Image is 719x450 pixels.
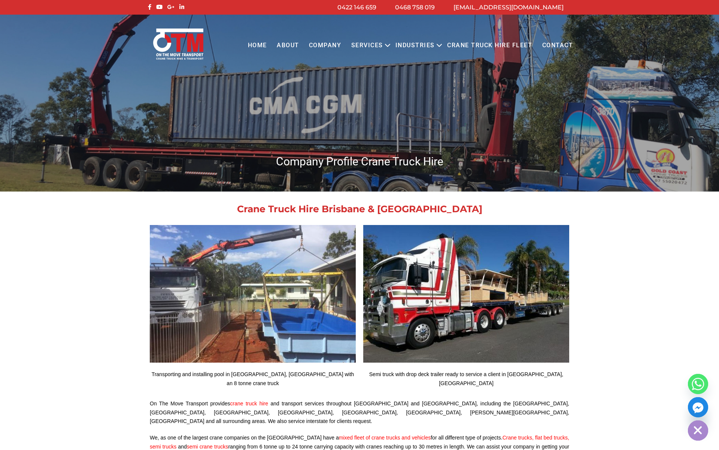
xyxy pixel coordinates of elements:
[243,35,271,56] a: Home
[537,35,578,56] a: Contact
[272,35,304,56] a: About
[339,435,431,441] a: mixed fleet of crane trucks and vehicles
[214,444,228,450] span: trucks
[146,154,573,169] h1: Company Profile Crane Truck Hire
[304,35,346,56] a: COMPANY
[337,4,376,11] a: 0422 146 659
[395,4,435,11] a: 0468 758 019
[187,444,213,450] span: semi crane
[688,397,708,417] a: Facebook_Messenger
[150,444,178,450] a: semi trucks
[391,35,440,56] a: Industries
[363,370,569,388] p: Semi truck with drop deck trailer ready to service a client in [GEOGRAPHIC_DATA], [GEOGRAPHIC_DATA]
[535,435,569,441] a: flat bed trucks,
[346,35,388,56] a: Services
[152,28,205,60] img: Otmtransport
[503,435,534,441] a: Crane trucks,
[150,399,569,426] p: On The Move Transport provides and transport services throughout [GEOGRAPHIC_DATA] and [GEOGRAPHI...
[442,35,537,56] a: Crane Truck Hire Fleet
[150,370,356,388] p: Transporting and installing pool in [GEOGRAPHIC_DATA], [GEOGRAPHIC_DATA] with an 8 tonne crane truck
[163,444,176,450] span: trucks
[150,204,569,214] div: Crane Truck Hire Brisbane & [GEOGRAPHIC_DATA]
[150,444,161,450] span: semi
[230,400,268,406] a: crane truck hire
[688,374,708,394] a: Whatsapp
[453,4,564,11] a: [EMAIL_ADDRESS][DOMAIN_NAME]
